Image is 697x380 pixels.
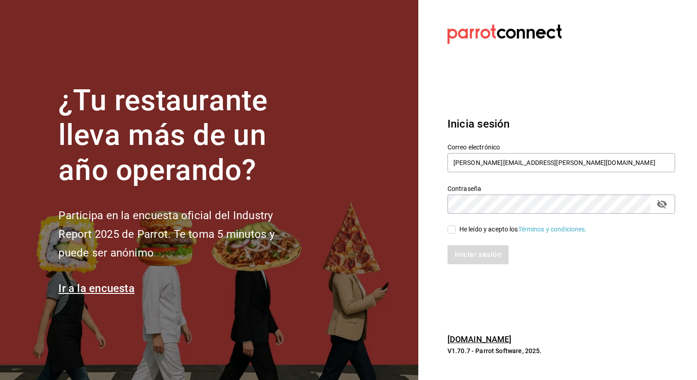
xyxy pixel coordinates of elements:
[459,225,587,234] div: He leído y acepto los
[654,196,670,212] button: passwordField
[447,153,675,172] input: Ingresa tu correo electrónico
[447,334,512,344] a: [DOMAIN_NAME]
[518,226,587,233] a: Términos y condiciones.
[58,83,305,188] h1: ¿Tu restaurante lleva más de un año operando?
[447,346,675,355] p: V1.70.7 - Parrot Software, 2025.
[447,116,675,132] h3: Inicia sesión
[58,282,135,295] a: Ir a la encuesta
[58,206,305,262] h2: Participa en la encuesta oficial del Industry Report 2025 de Parrot. Te toma 5 minutos y puede se...
[447,185,675,191] label: Contraseña
[447,144,675,150] label: Correo electrónico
